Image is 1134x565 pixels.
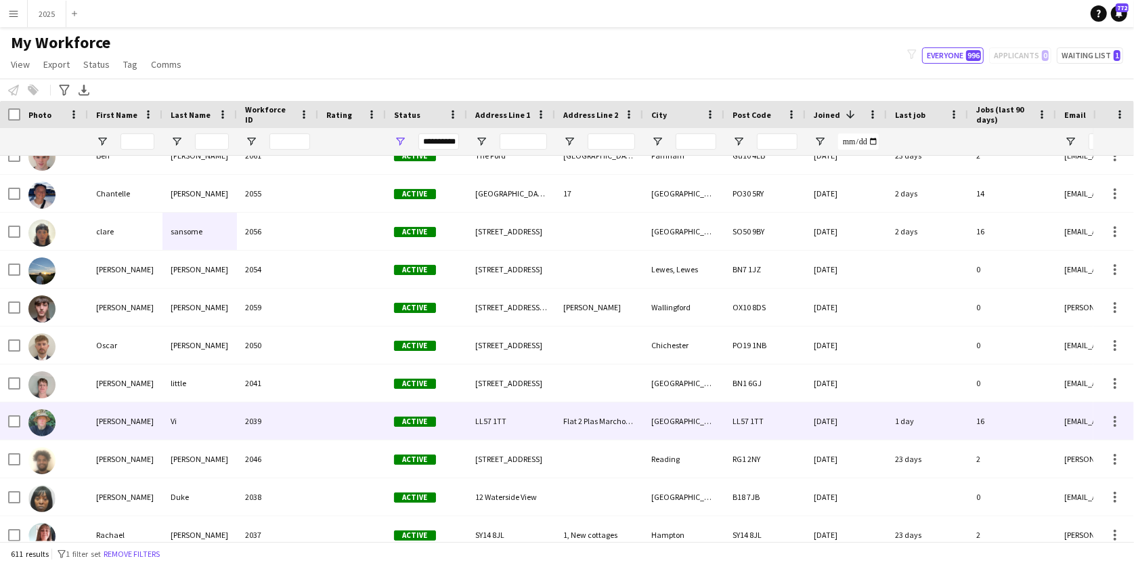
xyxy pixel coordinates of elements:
div: [PERSON_NAME] [88,440,162,478]
button: Open Filter Menu [245,135,257,148]
div: 2037 [237,516,318,553]
div: [STREET_ADDRESS] [467,213,555,250]
span: Active [394,303,436,313]
div: [DATE] [806,478,887,516]
div: [PERSON_NAME] [88,251,162,288]
div: Chantelle [88,175,162,212]
div: Flat 2 Plas Marchogion, Ffordd Tan Y Bryn [555,402,643,440]
img: Chantelle Russell [28,182,56,209]
a: Status [78,56,115,73]
div: [GEOGRAPHIC_DATA] [643,478,724,516]
div: 0 [968,327,1056,364]
app-action-btn: Advanced filters [56,82,72,98]
div: LL57 1TT [724,402,806,440]
div: Duke [162,478,237,516]
span: Active [394,455,436,465]
a: View [5,56,35,73]
input: First Name Filter Input [121,133,154,150]
input: Workforce ID Filter Input [269,133,310,150]
span: Active [394,341,436,351]
span: Email [1064,110,1086,120]
div: 16 [968,402,1056,440]
div: [DATE] [806,402,887,440]
button: Open Filter Menu [563,135,575,148]
div: [PERSON_NAME] [555,289,643,326]
div: 2 days [887,175,968,212]
div: 2055 [237,175,318,212]
button: Open Filter Menu [733,135,745,148]
span: Tag [123,58,137,70]
button: Open Filter Menu [814,135,826,148]
span: Address Line 2 [563,110,618,120]
app-action-btn: Export XLSX [76,82,92,98]
div: [STREET_ADDRESS] [467,251,555,288]
div: 2050 [237,327,318,364]
div: [DATE] [806,364,887,402]
img: Emmanuel Cannon-Geraghty [28,257,56,285]
div: [DATE] [806,327,887,364]
div: 0 [968,289,1056,326]
span: Post Code [733,110,771,120]
button: Everyone996 [922,47,984,64]
div: [GEOGRAPHIC_DATA] [643,175,724,212]
input: Post Code Filter Input [757,133,798,150]
div: Chichester [643,327,724,364]
div: SO50 9BY [724,213,806,250]
div: [PERSON_NAME] [162,251,237,288]
div: 2061 [237,137,318,174]
div: [GEOGRAPHIC_DATA] [467,175,555,212]
div: 0 [968,364,1056,402]
img: Jason Vi [28,409,56,436]
div: Wallingford [643,289,724,326]
div: 2 [968,440,1056,478]
img: Sharlene Duke [28,485,56,512]
div: sansome [162,213,237,250]
img: Rachael Edwards [28,523,56,550]
button: Open Filter Menu [171,135,183,148]
span: View [11,58,30,70]
div: [STREET_ADDRESS][PERSON_NAME] [467,289,555,326]
img: harvey jack little [28,371,56,398]
div: [DATE] [806,137,887,174]
button: Remove filters [101,547,162,562]
div: [PERSON_NAME] [162,516,237,553]
div: Reading [643,440,724,478]
a: Comms [146,56,187,73]
div: [PERSON_NAME] [88,289,162,326]
div: Gu10 4LB [724,137,806,174]
div: [STREET_ADDRESS] [467,440,555,478]
div: 14 [968,175,1056,212]
div: BN1 6GJ [724,364,806,402]
div: 0 [968,478,1056,516]
div: [GEOGRAPHIC_DATA] [643,213,724,250]
span: 772 [1116,3,1129,12]
button: Open Filter Menu [96,135,108,148]
div: 1 day [887,402,968,440]
div: [DATE] [806,251,887,288]
div: 23 days [887,137,968,174]
div: PO19 1NB [724,327,806,364]
span: 996 [966,50,981,61]
div: The Ford [467,137,555,174]
span: Jobs (last 90 days) [976,104,1032,125]
div: 12 Waterside View [467,478,555,516]
span: Active [394,493,436,503]
div: 2 [968,516,1056,553]
a: 772 [1111,5,1127,22]
span: Last Name [171,110,211,120]
div: Vi [162,402,237,440]
span: Active [394,227,436,237]
span: Active [394,189,436,199]
div: [GEOGRAPHIC_DATA] [643,364,724,402]
button: Waiting list1 [1057,47,1123,64]
span: Active [394,379,436,389]
input: City Filter Input [676,133,716,150]
div: [PERSON_NAME] [88,478,162,516]
span: Joined [814,110,840,120]
div: [DATE] [806,440,887,478]
div: Oscar [88,327,162,364]
div: [STREET_ADDRESS] [467,327,555,364]
div: 0 [968,251,1056,288]
span: Address Line 1 [475,110,530,120]
span: Active [394,265,436,275]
